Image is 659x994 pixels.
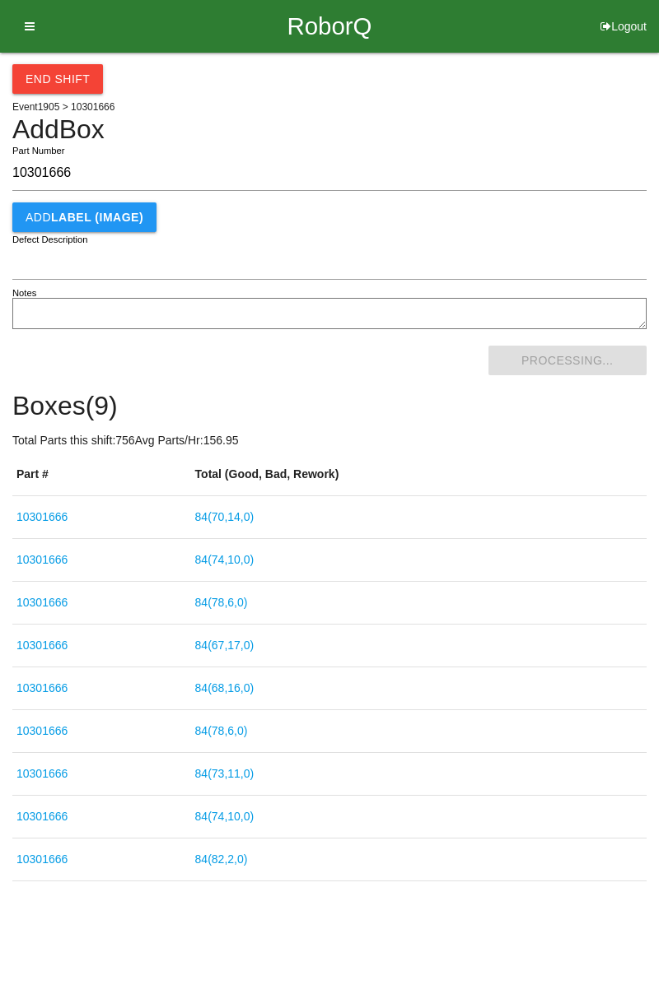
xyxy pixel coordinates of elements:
[51,211,143,224] b: LABEL (IMAGE)
[16,510,68,523] a: 10301666
[191,453,647,496] th: Total (Good, Bad, Rework)
[12,115,647,144] h4: Add Box
[195,639,255,652] a: 84(67,17,0)
[195,767,255,780] a: 84(73,11,0)
[12,432,647,449] p: Total Parts this shift: 756 Avg Parts/Hr: 156.95
[12,101,115,113] span: Event 1905 > 10301666
[16,810,68,823] a: 10301666
[12,233,88,247] label: Defect Description
[16,596,68,609] a: 10301666
[12,144,64,158] label: Part Number
[16,553,68,566] a: 10301666
[16,852,68,866] a: 10301666
[195,852,248,866] a: 84(82,2,0)
[16,639,68,652] a: 10301666
[195,510,255,523] a: 84(70,14,0)
[16,767,68,780] a: 10301666
[195,810,255,823] a: 84(74,10,0)
[12,392,647,420] h4: Boxes ( 9 )
[12,286,36,300] label: Notes
[195,553,255,566] a: 84(74,10,0)
[12,453,191,496] th: Part #
[195,724,248,737] a: 84(78,6,0)
[195,596,248,609] a: 84(78,6,0)
[16,724,68,737] a: 10301666
[195,681,255,694] a: 84(68,16,0)
[16,681,68,694] a: 10301666
[12,202,157,232] button: AddLABEL (IMAGE)
[12,64,103,94] button: End Shift
[12,156,647,191] input: Required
